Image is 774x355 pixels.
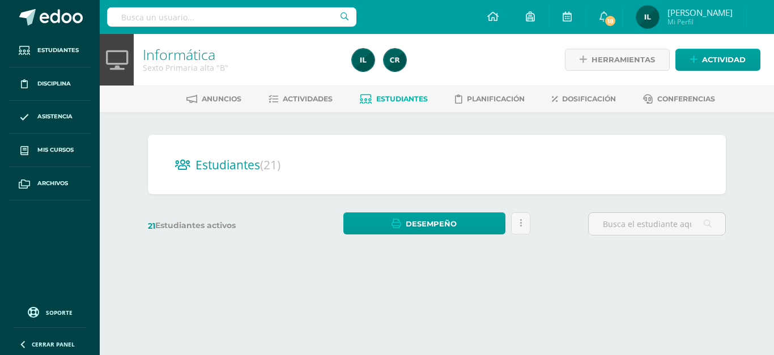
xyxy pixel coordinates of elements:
label: Estudiantes activos [148,220,286,231]
a: Conferencias [643,90,715,108]
a: Anuncios [186,90,241,108]
span: Soporte [46,309,73,316]
a: Desempeño [343,212,505,234]
span: Mi Perfil [667,17,733,27]
span: Actividades [283,95,333,103]
span: 18 [604,15,616,27]
a: Actividades [269,90,333,108]
img: 19436fc6d9716341a8510cf58c6830a2.png [384,49,406,71]
a: Asistencia [9,101,91,134]
a: Dosificación [552,90,616,108]
span: (21) [260,157,280,173]
div: Sexto Primaria alta 'B' [143,62,338,73]
span: Estudiantes [195,157,280,173]
span: Conferencias [657,95,715,103]
a: Planificación [455,90,525,108]
span: Actividad [702,49,746,70]
img: 36a7f5654db34751f82bc2773ec6cf62.png [636,6,659,28]
span: Cerrar panel [32,340,75,348]
a: Informática [143,45,215,64]
input: Busca un usuario... [107,7,356,27]
span: [PERSON_NAME] [667,7,733,18]
a: Herramientas [565,49,670,71]
span: 21 [148,221,155,231]
a: Estudiantes [9,34,91,67]
input: Busca el estudiante aquí... [589,213,725,235]
span: Anuncios [202,95,241,103]
h1: Informática [143,46,338,62]
a: Archivos [9,167,91,200]
span: Estudiantes [376,95,428,103]
a: Disciplina [9,67,91,101]
a: Actividad [675,49,760,71]
span: Desempeño [406,213,457,234]
img: 36a7f5654db34751f82bc2773ec6cf62.png [352,49,375,71]
span: Planificación [467,95,525,103]
span: Mis cursos [37,146,74,155]
span: Herramientas [592,49,655,70]
a: Estudiantes [360,90,428,108]
span: Archivos [37,179,68,188]
a: Mis cursos [9,134,91,167]
a: Soporte [14,304,86,319]
span: Disciplina [37,79,71,88]
span: Estudiantes [37,46,79,55]
span: Dosificación [562,95,616,103]
span: Asistencia [37,112,73,121]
